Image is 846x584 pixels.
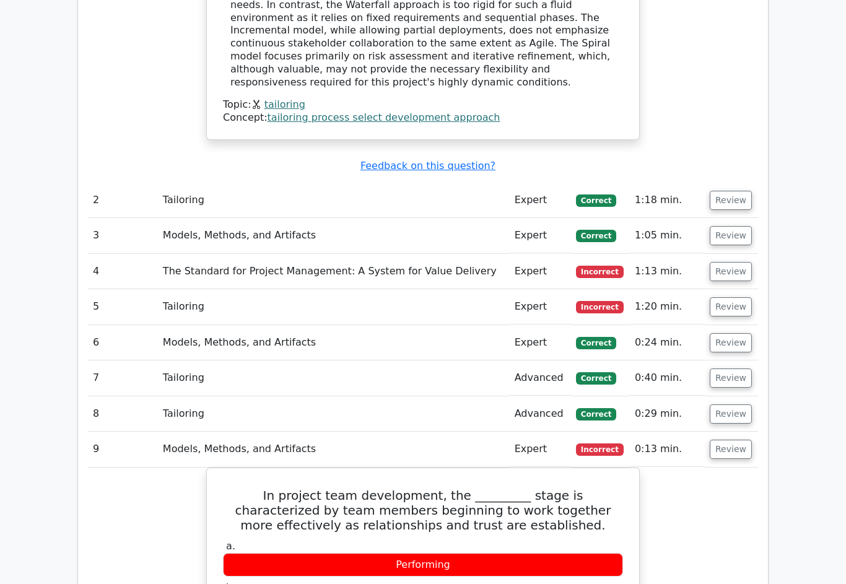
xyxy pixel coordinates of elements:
[510,432,571,468] td: Expert
[223,112,623,125] div: Concept:
[88,397,158,432] td: 8
[576,302,624,314] span: Incorrect
[88,361,158,396] td: 7
[264,99,305,111] a: tailoring
[158,432,510,468] td: Models, Methods, and Artifacts
[630,183,705,219] td: 1:18 min.
[710,227,752,246] button: Review
[576,373,616,385] span: Correct
[576,338,616,350] span: Correct
[710,405,752,424] button: Review
[88,219,158,254] td: 3
[158,290,510,325] td: Tailoring
[360,160,495,172] a: Feedback on this question?
[158,361,510,396] td: Tailoring
[576,266,624,279] span: Incorrect
[630,361,705,396] td: 0:40 min.
[510,183,571,219] td: Expert
[510,361,571,396] td: Advanced
[630,290,705,325] td: 1:20 min.
[630,219,705,254] td: 1:05 min.
[226,541,235,552] span: a.
[510,326,571,361] td: Expert
[710,440,752,460] button: Review
[223,99,623,112] div: Topic:
[222,489,624,533] h5: In project team development, the _________ stage is characterized by team members beginning to wo...
[710,334,752,353] button: Review
[576,409,616,421] span: Correct
[88,183,158,219] td: 2
[510,255,571,290] td: Expert
[710,191,752,211] button: Review
[576,230,616,243] span: Correct
[88,255,158,290] td: 4
[710,263,752,282] button: Review
[158,183,510,219] td: Tailoring
[710,369,752,388] button: Review
[510,219,571,254] td: Expert
[158,326,510,361] td: Models, Methods, and Artifacts
[88,290,158,325] td: 5
[510,397,571,432] td: Advanced
[88,326,158,361] td: 6
[630,326,705,361] td: 0:24 min.
[630,255,705,290] td: 1:13 min.
[630,397,705,432] td: 0:29 min.
[158,219,510,254] td: Models, Methods, and Artifacts
[158,397,510,432] td: Tailoring
[576,444,624,456] span: Incorrect
[630,432,705,468] td: 0:13 min.
[88,432,158,468] td: 9
[510,290,571,325] td: Expert
[268,112,500,124] a: tailoring process select development approach
[158,255,510,290] td: The Standard for Project Management: A System for Value Delivery
[576,195,616,207] span: Correct
[223,554,623,578] div: Performing
[710,298,752,317] button: Review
